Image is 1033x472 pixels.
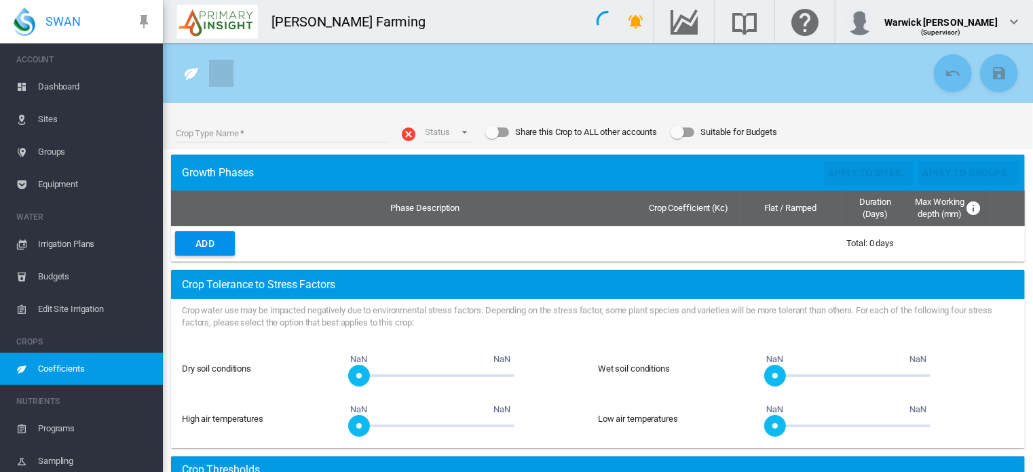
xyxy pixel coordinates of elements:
md-icon: icon-leaf [183,65,200,81]
button: Click to go to list of Crops [178,60,205,87]
span: Flat / Ramped [764,203,817,213]
span: NaN [907,353,928,366]
button: Apply to groups... [918,161,1019,185]
span: Wet soil conditions [598,363,670,374]
span: NaN [491,353,512,366]
td: Total: 0 days [842,226,1025,261]
span: Crop Tolerance to Stress Factors [182,277,335,292]
span: NaN [764,403,785,416]
md-switch: Suitable for Budgets [671,122,777,142]
span: NaN [907,403,928,416]
span: Dashboard [38,71,152,103]
div: [PERSON_NAME] Farming [271,12,438,31]
span: Low air temperatures [598,414,678,424]
md-icon: Click here for help [789,14,821,30]
md-icon: icon-content-save [991,65,1007,81]
span: NaN [348,353,369,366]
div: Warwick [PERSON_NAME] [884,10,998,24]
span: Crop Coefficients [182,159,254,186]
md-icon: icon-bell-ring [628,14,644,30]
img: P9Qypg3231X1QAAAABJRU5ErkJggg== [177,5,258,39]
span: Budgets [38,260,152,293]
img: SWAN-Landscape-Logo-Colour-drop.png [14,7,35,36]
button: Cancel Changes [934,54,972,92]
md-icon: icon-undo [945,65,961,81]
img: profile.jpg [846,8,874,35]
span: High air temperatures [182,414,263,424]
md-icon: Go to the Data Hub [668,14,700,30]
span: NaN [348,403,369,416]
md-icon: Optional maximum working depths for crop by date, representing bottom of effective root zone (see... [966,200,982,216]
span: WATER [16,206,152,228]
span: Phase Description [390,203,459,213]
md-select: Status [424,122,473,142]
span: SWAN [45,13,81,30]
span: Edit Site Irrigation [38,293,152,326]
button: icon-bell-ring [622,8,650,35]
span: Crop Coefficient (Kc) [649,203,728,213]
div: Share this Crop to ALL other accounts [515,123,657,142]
span: NaN [491,403,512,416]
md-icon: icon-pin [136,14,152,30]
button: Add [175,231,235,256]
span: Max Working depth [915,196,966,220]
div: Crop water use may be impacted negatively due to environmental stress factors. Depending on the s... [182,304,1014,340]
span: Programs [38,412,152,445]
span: CROPS [16,331,152,353]
span: Sites [38,103,152,136]
button: Save Changes [980,54,1018,92]
span: Equipment [38,168,152,201]
span: ACCOUNT [16,49,152,71]
div: Suitable for Budgets [700,123,777,142]
span: Groups [38,136,152,168]
span: NaN [764,353,785,366]
md-icon: Search the knowledge base [728,14,761,30]
md-switch: Share this Crop to ALL other accounts [485,122,657,142]
label: Dry soil conditions [182,363,251,374]
span: Duration (Days) [859,197,891,219]
md-icon: icon-chevron-down [1006,14,1022,30]
span: NUTRIENTS [16,391,152,412]
span: Irrigation Plans [38,228,152,260]
span: Coefficients [38,353,152,385]
button: Apply to sites... [825,161,913,185]
span: (Supervisor) [921,28,961,36]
